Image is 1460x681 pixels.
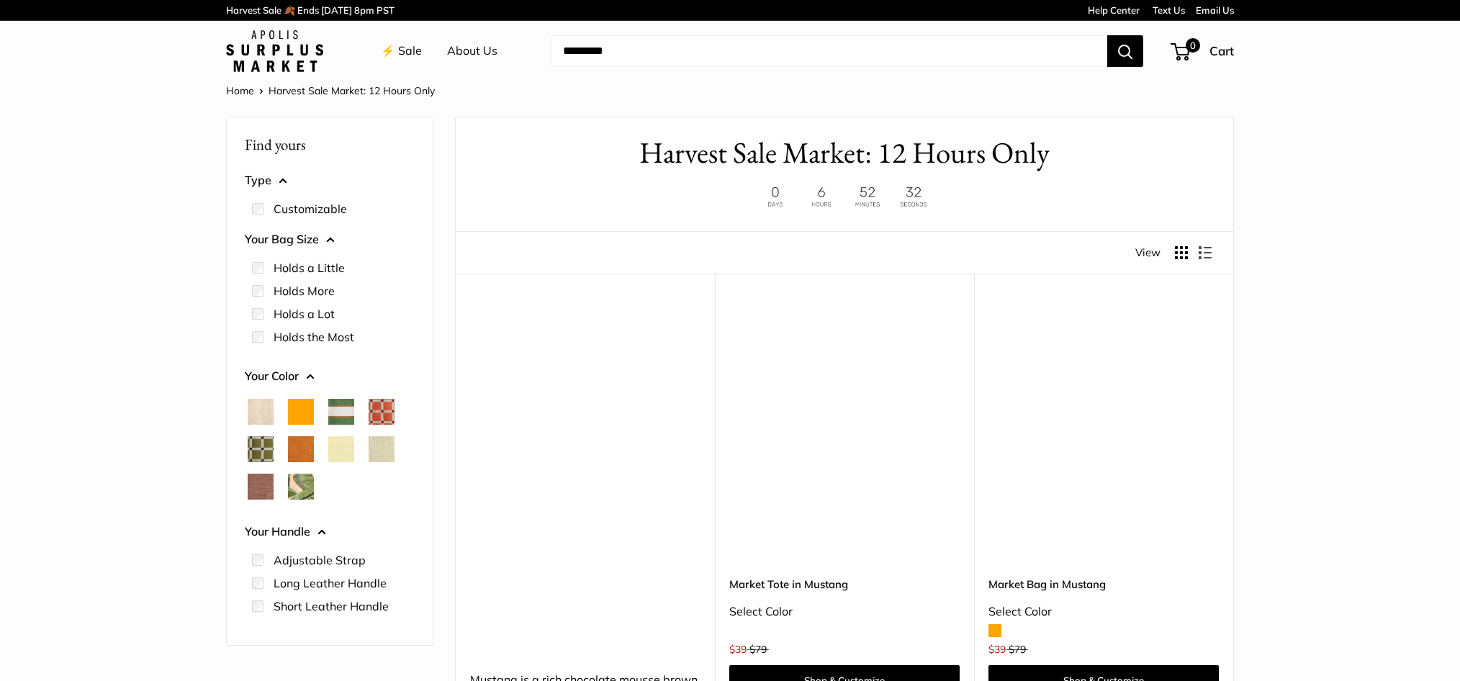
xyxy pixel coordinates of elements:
[1172,40,1234,63] a: 0 Cart
[988,576,1219,592] a: Market Bag in Mustang
[288,399,314,425] button: Orange
[288,436,314,462] button: Cognac
[381,40,422,62] a: ⚡️ Sale
[248,399,274,425] button: Natural
[988,643,1006,656] span: $39
[248,436,274,462] button: Chenille Window Sage
[226,84,254,97] a: Home
[274,200,347,217] label: Customizable
[1199,246,1212,259] button: Display products as list
[729,310,960,540] a: Market Tote in MustangMarket Tote in Mustang
[729,601,960,623] div: Select Color
[288,474,314,500] button: Palm Leaf
[369,436,395,462] button: Mint Sorbet
[1209,43,1234,58] span: Cart
[1135,243,1161,263] span: View
[274,282,335,299] label: Holds More
[274,574,387,592] label: Long Leather Handle
[274,328,354,346] label: Holds the Most
[729,643,747,656] span: $39
[447,40,497,62] a: About Us
[245,521,415,543] button: Your Handle
[274,259,345,276] label: Holds a Little
[729,576,960,592] a: Market Tote in Mustang
[988,310,1219,540] a: Market Bag in MustangMarket Bag in Mustang
[1196,4,1234,16] a: Email Us
[274,597,389,615] label: Short Leather Handle
[226,30,323,72] img: Apolis: Surplus Market
[1153,4,1185,16] a: Text Us
[245,366,415,387] button: Your Color
[245,130,415,158] p: Find yours
[274,551,366,569] label: Adjustable Strap
[1186,38,1200,53] span: 0
[328,474,354,500] button: Taupe
[1009,643,1026,656] span: $79
[988,601,1219,623] div: Select Color
[477,132,1212,174] h1: Harvest Sale Market: 12 Hours Only
[1107,35,1143,67] button: Search
[328,436,354,462] button: Daisy
[248,474,274,500] button: Mustang
[754,183,934,211] img: 12 hours only. Ends at 8pm
[1175,246,1188,259] button: Display products as grid
[551,35,1107,67] input: Search...
[369,399,395,425] button: Chenille Window Brick
[1088,4,1140,16] a: Help Center
[749,643,767,656] span: $79
[274,305,335,323] label: Holds a Lot
[226,81,435,100] nav: Breadcrumb
[269,84,435,97] span: Harvest Sale Market: 12 Hours Only
[245,170,415,191] button: Type
[245,229,415,251] button: Your Bag Size
[328,399,354,425] button: Court Green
